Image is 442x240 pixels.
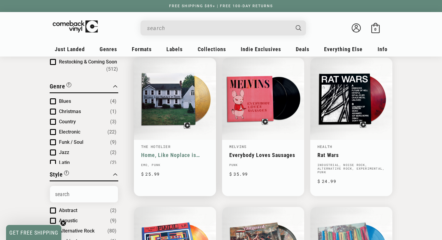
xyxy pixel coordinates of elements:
span: GET FREE SHIPPING [9,229,58,236]
span: Number of products: (512) [106,66,118,73]
span: Genres [100,46,117,52]
span: Alternative Rock [59,228,94,234]
span: Formats [132,46,152,52]
a: The Hotelier [141,144,171,149]
span: Funk / Soul [59,139,83,145]
span: Indie Exclusives [241,46,281,52]
span: Number of products: (80) [107,227,116,235]
a: HEALTH [317,144,332,149]
a: FREE SHIPPING $89+ | FREE 100-DAY RETURNS [163,4,279,8]
span: Country [59,119,76,125]
span: Just Landed [55,46,85,52]
a: Melvins [229,144,246,149]
input: Search Options [50,186,118,202]
button: Filter by Genre [50,82,72,92]
a: Everybody Loves Sausages [229,152,297,158]
span: Number of products: (2) [110,207,116,214]
span: Restocking & Coming Soon [59,59,117,65]
a: Home, Like Noplace is There [141,152,209,158]
span: Number of products: (22) [107,128,116,136]
span: Latin [59,160,70,165]
span: Deals [296,46,309,52]
button: Search [290,20,307,35]
a: Rat Wars [317,152,385,158]
span: Number of products: (9) [110,217,116,224]
button: Close teaser [60,220,66,226]
span: Blues [59,98,71,104]
span: Style [50,171,63,178]
span: Number of products: (3) [110,118,116,125]
span: Number of products: (4) [110,98,116,105]
span: Electronic [59,129,80,135]
span: Number of products: (9) [110,139,116,146]
span: Info [378,46,388,52]
input: When autocomplete results are available use up and down arrows to review and enter to select [147,22,290,34]
span: 0 [374,27,376,32]
span: Christmas [59,109,81,114]
span: Everything Else [324,46,363,52]
div: Search [141,20,306,35]
span: Acoustic [59,218,78,223]
div: GET FREE SHIPPINGClose teaser [6,225,61,240]
button: Filter by Style [50,170,69,180]
span: Number of products: (2) [110,149,116,156]
span: Genre [50,83,65,90]
span: Collections [198,46,226,52]
span: Number of products: (1) [110,108,116,115]
span: Labels [166,46,183,52]
span: Jazz [59,149,69,155]
span: Abstract [59,208,77,213]
span: Number of products: (2) [110,159,116,166]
